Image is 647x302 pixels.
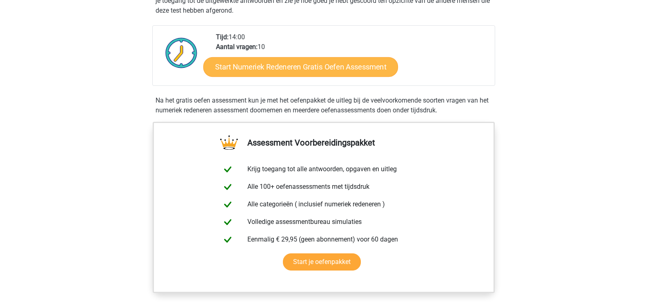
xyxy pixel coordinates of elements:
div: 14:00 10 [210,32,494,85]
div: Na het gratis oefen assessment kun je met het oefenpakket de uitleg bij de veelvoorkomende soorte... [152,96,495,115]
img: Klok [161,32,202,73]
b: Tijd: [216,33,229,41]
b: Aantal vragen: [216,43,258,51]
a: Start je oefenpakket [283,253,361,271]
a: Start Numeriek Redeneren Gratis Oefen Assessment [203,57,398,76]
